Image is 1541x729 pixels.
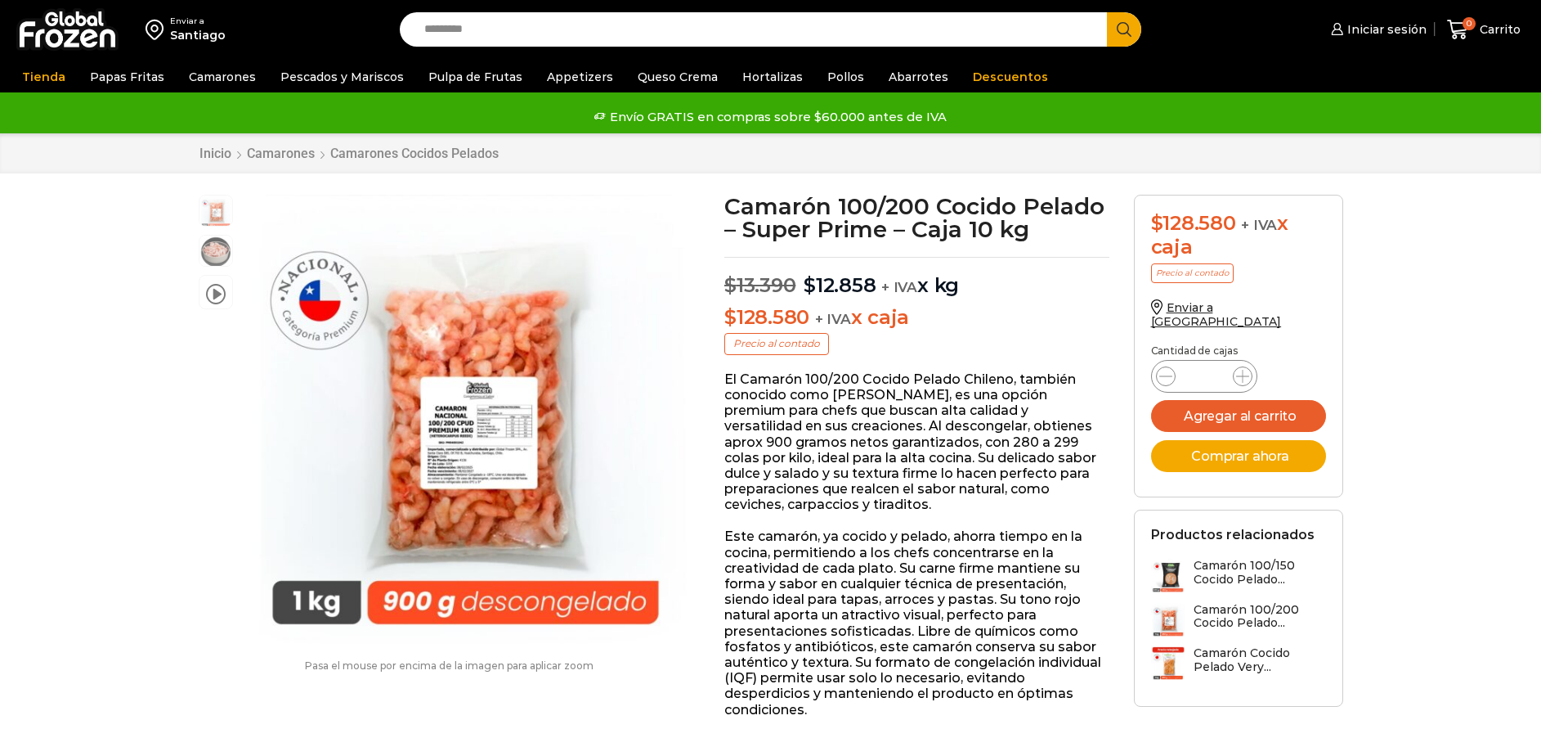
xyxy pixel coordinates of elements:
[804,273,876,297] bdi: 12.858
[1151,212,1326,259] div: x caja
[241,195,690,644] img: camaron nacional
[1343,21,1427,38] span: Iniciar sesión
[724,305,737,329] span: $
[724,273,737,297] span: $
[1189,365,1220,388] input: Product quantity
[420,61,531,92] a: Pulpa de Frutas
[724,529,1109,717] p: Este camarón, ya cocido y pelado, ahorra tiempo en la cocina, permitiendo a los chefs concentrars...
[724,305,809,329] bdi: 128.580
[199,196,232,228] span: camaron nacional
[241,195,690,644] div: 1 / 3
[14,61,74,92] a: Tienda
[1151,646,1326,682] a: Camarón Cocido Pelado Very...
[1463,17,1476,30] span: 0
[272,61,412,92] a: Pescados y Mariscos
[170,16,226,27] div: Enviar a
[1476,21,1521,38] span: Carrito
[724,306,1109,330] p: x caja
[246,146,316,161] a: Camarones
[1151,300,1282,329] a: Enviar a [GEOGRAPHIC_DATA]
[724,371,1109,513] p: El Camarón 100/200 Cocido Pelado Chileno, también conocido como [PERSON_NAME], es una opción prem...
[724,333,829,354] p: Precio al contado
[199,236,232,268] span: camaron nacional
[1151,527,1315,542] h2: Productos relacionados
[1151,440,1326,472] button: Comprar ahora
[815,311,851,327] span: + IVA
[965,61,1056,92] a: Descuentos
[146,16,170,43] img: address-field-icon.svg
[1151,400,1326,432] button: Agregar al carrito
[724,257,1109,298] p: x kg
[1241,217,1277,233] span: + IVA
[1151,263,1234,283] p: Precio al contado
[1194,559,1326,587] h3: Camarón 100/150 Cocido Pelado...
[724,273,795,297] bdi: 13.390
[1194,603,1326,631] h3: Camarón 100/200 Cocido Pelado...
[724,195,1109,241] h1: Camarón 100/200 Cocido Pelado – Super Prime – Caja 10 kg
[329,146,499,161] a: Camarones Cocidos Pelados
[819,61,872,92] a: Pollos
[1151,603,1326,638] a: Camarón 100/200 Cocido Pelado...
[629,61,726,92] a: Queso Crema
[734,61,811,92] a: Hortalizas
[880,61,956,92] a: Abarrotes
[1151,211,1236,235] bdi: 128.580
[1443,11,1525,49] a: 0 Carrito
[804,273,816,297] span: $
[1107,12,1141,47] button: Search button
[199,146,232,161] a: Inicio
[1151,211,1163,235] span: $
[1327,13,1427,46] a: Iniciar sesión
[82,61,172,92] a: Papas Fritas
[1194,646,1326,674] h3: Camarón Cocido Pelado Very...
[1151,345,1326,357] p: Cantidad de cajas
[170,27,226,43] div: Santiago
[881,279,917,295] span: + IVA
[539,61,621,92] a: Appetizers
[1151,559,1326,594] a: Camarón 100/150 Cocido Pelado...
[181,61,264,92] a: Camarones
[199,660,701,672] p: Pasa el mouse por encima de la imagen para aplicar zoom
[199,146,499,161] nav: Breadcrumb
